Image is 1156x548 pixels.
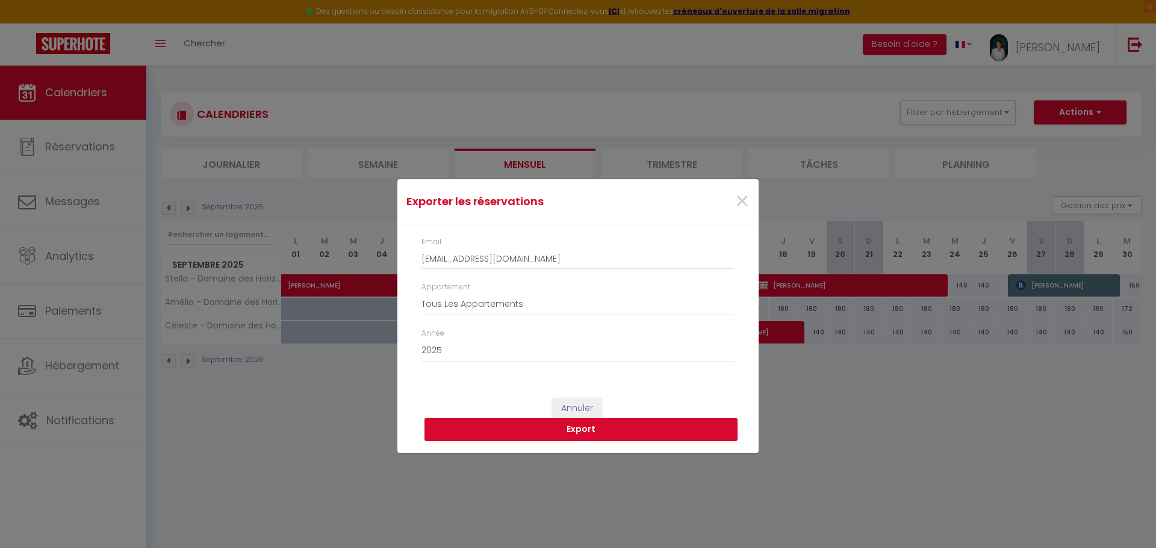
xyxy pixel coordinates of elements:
[406,193,630,210] h4: Exporter les réservations
[421,282,470,293] label: Appartement
[10,5,46,41] button: Ouvrir le widget de chat LiveChat
[735,183,750,220] span: ×
[421,328,444,339] label: Année
[421,236,441,248] label: Email
[735,189,750,215] button: Close
[424,418,738,441] button: Export
[552,398,602,419] button: Annuler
